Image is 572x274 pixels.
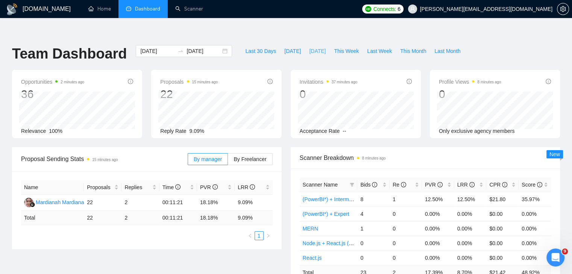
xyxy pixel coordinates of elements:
[200,184,218,190] span: PVR
[562,248,568,254] span: 9
[303,255,322,261] a: React.js
[121,211,159,225] td: 2
[178,48,184,54] span: swap-right
[439,87,501,101] div: 0
[309,47,326,55] span: [DATE]
[425,182,443,188] span: PVR
[365,6,371,12] img: upwork-logo.png
[363,45,396,57] button: Last Week
[234,156,266,162] span: By Freelancer
[486,250,519,265] td: $0.00
[61,80,84,84] time: 2 minutes ago
[439,128,515,134] span: Only exclusive agency members
[422,250,454,265] td: 0.00%
[519,250,551,265] td: 0.00%
[84,211,121,225] td: 22
[212,184,218,190] span: info-circle
[519,221,551,236] td: 0.00%
[477,80,501,84] time: 8 minutes ago
[21,180,84,195] th: Name
[434,47,460,55] span: Last Month
[522,182,542,188] span: Score
[21,128,46,134] span: Relevance
[422,221,454,236] td: 0.00%
[159,195,197,211] td: 00:11:21
[197,195,235,211] td: 18.18%
[400,47,426,55] span: This Month
[357,221,390,236] td: 1
[422,206,454,221] td: 0.00%
[373,5,396,13] span: Connects:
[357,250,390,265] td: 0
[255,232,263,240] a: 1
[454,206,487,221] td: 0.00%
[469,182,475,187] span: info-circle
[187,47,221,55] input: End date
[175,6,203,12] a: searchScanner
[190,128,205,134] span: 9.09%
[454,236,487,250] td: 0.00%
[390,221,422,236] td: 0
[557,3,569,15] button: setting
[300,153,551,163] span: Scanner Breakdown
[546,248,564,266] iframe: Intercom live chat
[502,182,507,187] span: info-circle
[300,128,340,134] span: Acceptance Rate
[194,156,222,162] span: By manager
[557,6,569,12] span: setting
[21,87,84,101] div: 36
[248,233,252,238] span: left
[390,250,422,265] td: 0
[486,236,519,250] td: $0.00
[255,231,264,240] li: 1
[367,47,392,55] span: Last Week
[390,236,422,250] td: 0
[24,199,87,205] a: MMMardianah Mardianah
[121,195,159,211] td: 2
[88,6,111,12] a: homeHome
[357,206,390,221] td: 4
[124,183,150,191] span: Replies
[519,236,551,250] td: 0.00%
[357,192,390,206] td: 8
[557,6,569,12] a: setting
[24,198,33,207] img: MM
[84,180,121,195] th: Proposals
[6,3,18,15] img: logo
[454,192,487,206] td: 12.50%
[160,87,218,101] div: 22
[140,47,174,55] input: Start date
[332,80,357,84] time: 37 minutes ago
[235,195,272,211] td: 9.09%
[303,211,349,217] a: (PowerBI*) + Expert
[430,45,464,57] button: Last Month
[238,184,255,190] span: LRR
[264,231,273,240] li: Next Page
[266,233,270,238] span: right
[241,45,280,57] button: Last 30 Days
[128,79,133,84] span: info-circle
[360,182,377,188] span: Bids
[300,77,357,86] span: Invitations
[357,236,390,250] td: 0
[334,47,359,55] span: This Week
[305,45,330,57] button: [DATE]
[401,182,406,187] span: info-circle
[407,79,412,84] span: info-circle
[36,198,87,206] div: Mardianah Mardianah
[159,211,197,225] td: 00:11:21
[489,182,507,188] span: CPR
[390,192,422,206] td: 1
[126,6,131,11] span: dashboard
[284,47,301,55] span: [DATE]
[303,240,398,246] a: Node.js + React.js (Entry + Intermediate)
[437,182,443,187] span: info-circle
[135,6,160,12] span: Dashboard
[410,6,415,12] span: user
[178,48,184,54] span: to
[84,195,121,211] td: 22
[348,179,356,190] span: filter
[160,128,186,134] span: Reply Rate
[362,156,386,160] time: 8 minutes ago
[549,151,560,157] span: New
